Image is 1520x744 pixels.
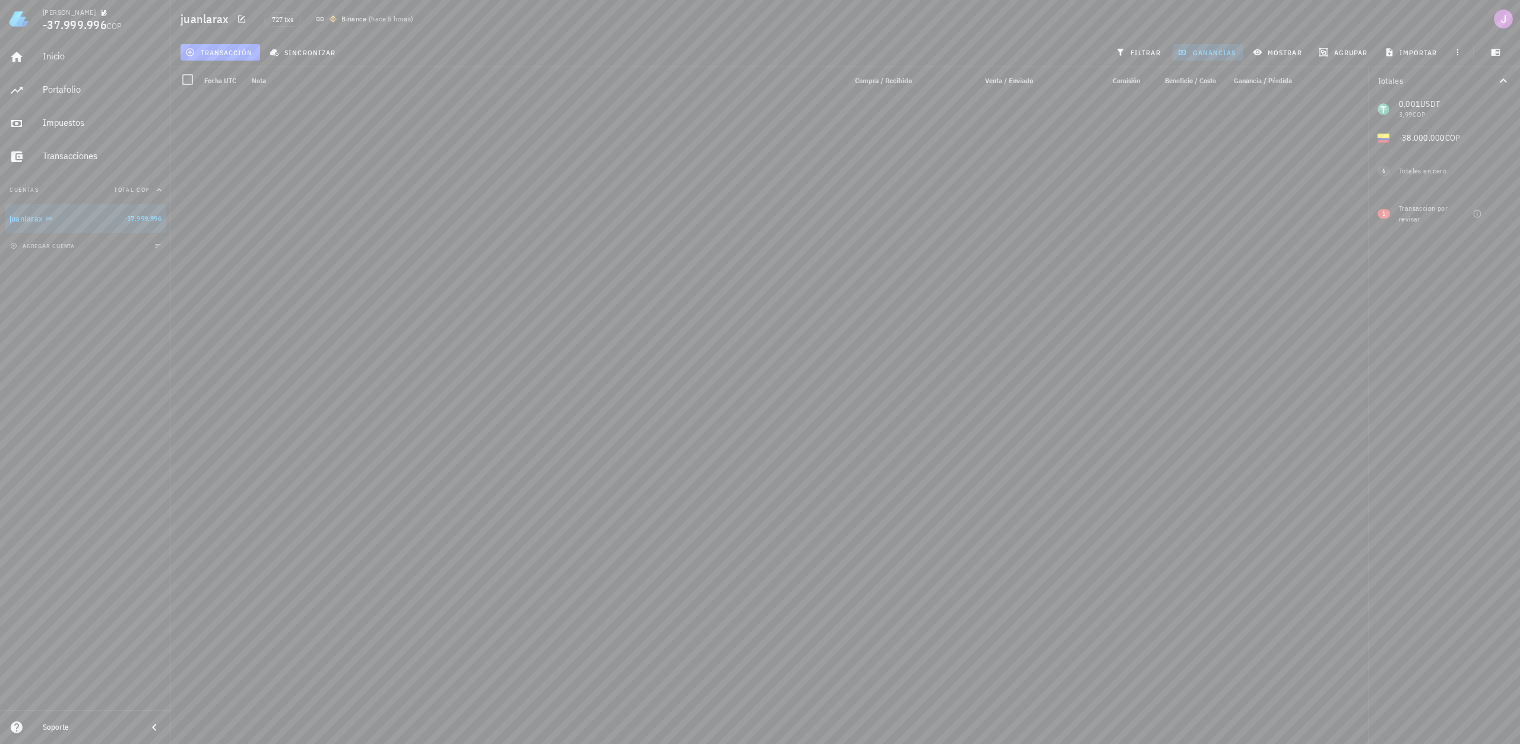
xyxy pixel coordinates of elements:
div: Fecha UTC [199,67,247,95]
button: Totales [1368,67,1520,95]
span: 727 txs [272,13,293,26]
div: Compra / Recibido [841,67,917,95]
button: mostrar [1248,44,1309,61]
div: Transaccion por revisar [1399,203,1449,224]
div: Ganancia / Pérdida [1221,67,1297,95]
div: Inicio [43,50,161,62]
span: transacción [188,48,252,57]
span: Venta / Enviado [985,76,1033,85]
button: importar [1379,44,1445,61]
button: agregar cuenta [7,240,80,252]
div: Totales [1377,77,1496,85]
div: [PERSON_NAME] [43,8,96,17]
button: CuentasTotal COP [5,176,166,204]
div: juanlarax [9,214,43,224]
span: -37.999.996 [125,214,161,223]
img: 270.png [330,15,337,23]
a: Inicio [5,43,166,71]
a: juanlarax -37.999.996 [5,204,166,233]
div: avatar [1494,10,1513,29]
div: Comisión [1059,67,1145,95]
span: agregar cuenta [12,242,75,250]
button: filtrar [1111,44,1168,61]
span: ( ) [369,13,414,25]
span: Beneficio / Costo [1165,76,1216,85]
span: sincronizar [272,48,335,57]
span: Nota [252,76,266,85]
a: Impuestos [5,109,166,138]
div: Impuestos [43,117,161,128]
span: 1 [1382,209,1385,219]
div: Binance [341,13,366,25]
div: Transacciones [43,150,161,162]
button: sincronizar [265,44,343,61]
button: agrupar [1314,44,1375,61]
span: Ganancia / Pérdida [1234,76,1292,85]
span: -37.999.996 [43,17,107,33]
span: Comisión [1113,76,1140,85]
div: Beneficio / Costo [1145,67,1221,95]
span: ganancias [1180,48,1236,57]
span: mostrar [1255,48,1302,57]
span: importar [1387,48,1437,57]
span: Fecha UTC [204,76,236,85]
img: LedgiFi [9,10,28,29]
div: Totales en cero [1399,166,1487,176]
span: Total COP [114,186,150,194]
a: Transacciones [5,143,166,171]
span: filtrar [1118,48,1161,57]
div: Venta / Enviado [962,67,1038,95]
span: Compra / Recibido [855,76,912,85]
h1: juanlarax [180,10,233,29]
div: Soporte [43,723,138,732]
div: Portafolio [43,84,161,95]
span: agrupar [1321,48,1367,57]
button: ganancias [1173,44,1243,61]
span: hace 5 horas [371,14,411,23]
button: transacción [180,44,260,61]
span: 6 [1382,166,1385,176]
a: Portafolio [5,76,166,105]
div: Nota [247,67,841,95]
span: COP [107,21,122,31]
